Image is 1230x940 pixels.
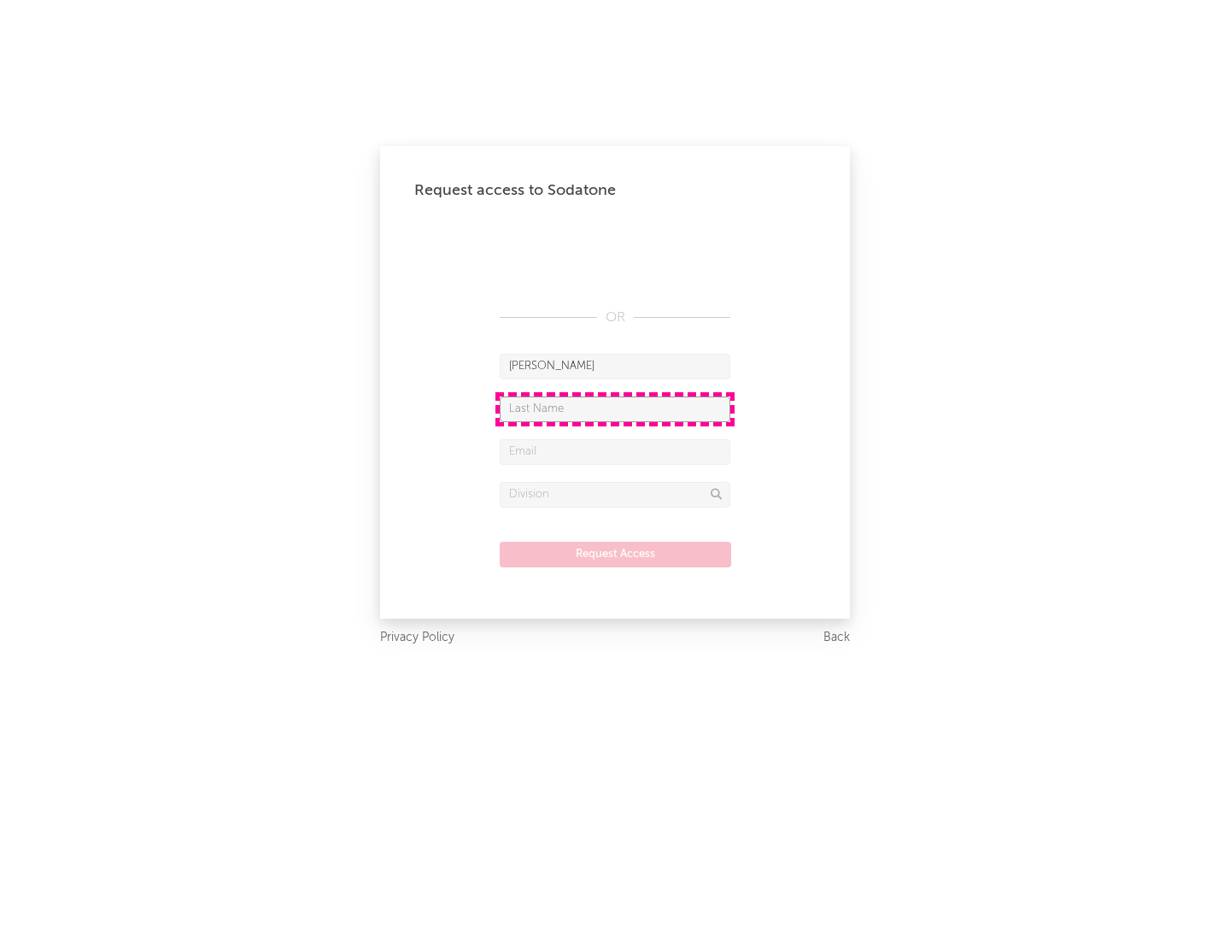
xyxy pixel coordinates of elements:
a: Privacy Policy [380,627,454,649]
input: Last Name [500,397,730,422]
input: Division [500,482,730,508]
input: First Name [500,354,730,379]
a: Back [823,627,850,649]
button: Request Access [500,542,731,567]
div: OR [500,308,730,328]
div: Request access to Sodatone [414,180,816,201]
input: Email [500,439,730,465]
